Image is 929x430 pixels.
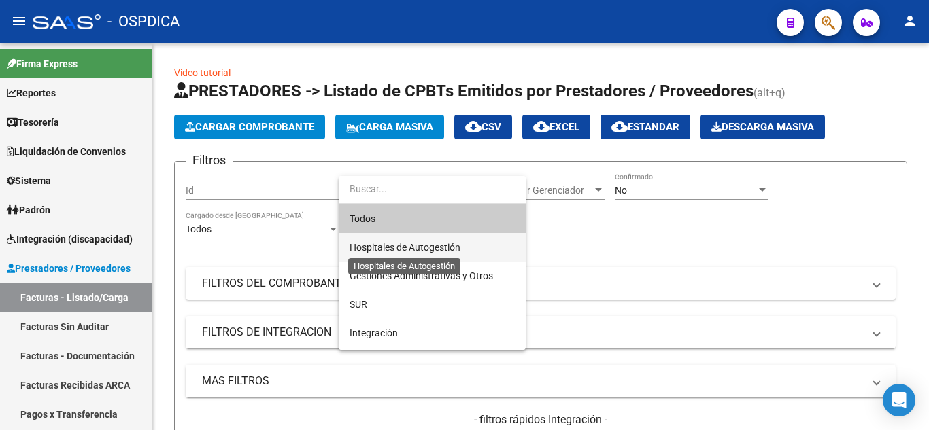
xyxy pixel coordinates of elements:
[350,299,367,310] span: SUR
[350,242,460,253] span: Hospitales de Autogestión
[350,204,515,233] span: Todos
[350,327,398,338] span: Integración
[883,384,915,416] div: Open Intercom Messenger
[350,270,493,281] span: Gestiones Administrativas y Otros
[339,175,526,203] input: dropdown search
